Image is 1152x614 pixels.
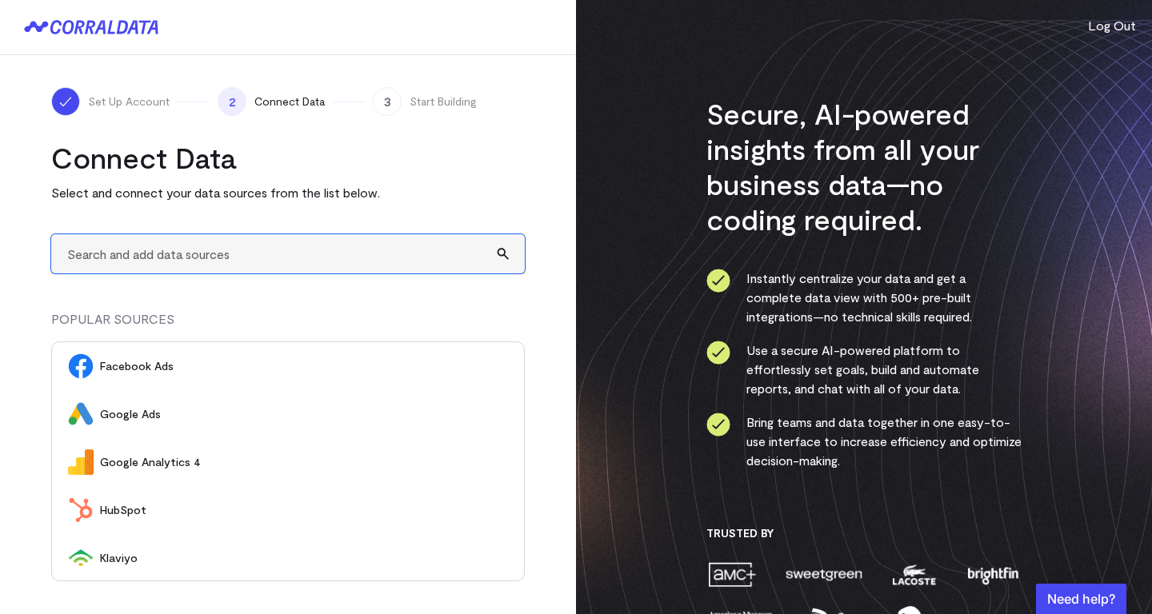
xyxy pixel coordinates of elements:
img: Google Analytics 4 [68,449,94,475]
img: Facebook Ads [68,353,94,379]
p: Select and connect your data sources from the list below. [51,183,525,202]
span: Connect Data [254,94,325,110]
input: Search and add data sources [51,234,525,273]
span: Google Analytics 4 [100,454,508,470]
h3: Secure, AI-powered insights from all your business data—no coding required. [706,96,1022,237]
span: Start Building [410,94,477,110]
img: amc-0b11a8f1.png [706,560,758,588]
img: sweetgreen-1d1fb32c.png [784,560,864,588]
img: ico-check-circle-4b19435c.svg [706,269,730,293]
li: Bring teams and data together in one easy-to-use interface to increase efficiency and optimize de... [706,413,1022,470]
h3: Trusted By [706,526,1022,540]
li: Instantly centralize your data and get a complete data view with 500+ pre-built integrations—no t... [706,269,1022,326]
span: Set Up Account [88,94,170,110]
img: Google Ads [68,401,94,427]
span: Klaviyo [100,550,508,566]
img: ico-check-white-5ff98cb1.svg [58,94,74,110]
img: ico-check-circle-4b19435c.svg [706,413,730,437]
img: brightfin-a251e171.png [964,560,1022,588]
h2: Connect Data [51,140,525,175]
button: Log Out [1088,16,1136,35]
img: lacoste-7a6b0538.png [890,560,938,588]
span: HubSpot [100,502,508,518]
span: Facebook Ads [100,358,508,374]
div: POPULAR SOURCES [51,309,525,341]
img: ico-check-circle-4b19435c.svg [706,341,730,365]
span: 3 [373,87,402,116]
img: Klaviyo [68,545,94,571]
img: HubSpot [68,497,94,523]
span: 2 [218,87,246,116]
span: Google Ads [100,406,508,422]
li: Use a secure AI-powered platform to effortlessly set goals, build and automate reports, and chat ... [706,341,1022,398]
